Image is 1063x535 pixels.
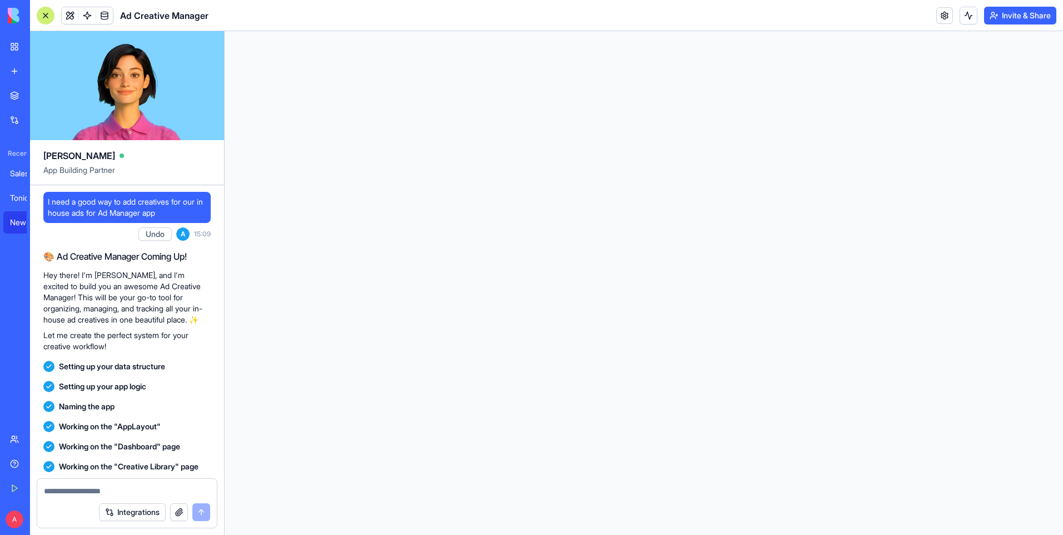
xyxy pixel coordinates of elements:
[120,9,208,22] span: Ad Creative Manager
[43,250,211,263] h2: 🎨 Ad Creative Manager Coming Up!
[10,217,41,228] div: New App
[138,227,172,241] button: Undo
[3,187,48,209] a: Tonic TV Network Hiring Hub
[8,8,77,23] img: logo
[59,401,115,412] span: Naming the app
[10,168,41,179] div: Sales & Finance Tracker
[59,381,146,392] span: Setting up your app logic
[984,7,1056,24] button: Invite & Share
[59,361,165,372] span: Setting up your data structure
[176,227,190,241] span: A
[194,230,211,239] span: 15:09
[43,270,211,325] p: Hey there! I'm [PERSON_NAME], and I'm excited to build you an awesome Ad Creative Manager! This w...
[59,441,180,452] span: Working on the "Dashboard" page
[6,511,23,528] span: A
[10,192,41,204] div: Tonic TV Network Hiring Hub
[3,211,48,234] a: New App
[43,149,115,162] span: [PERSON_NAME]
[59,461,198,472] span: Working on the "Creative Library" page
[3,149,27,158] span: Recent
[43,165,211,185] span: App Building Partner
[3,162,48,185] a: Sales & Finance Tracker
[43,330,211,352] p: Let me create the perfect system for your creative workflow!
[59,421,161,432] span: Working on the "AppLayout"
[48,196,206,219] span: I need a good way to add creatives for our in house ads for Ad Manager app
[99,503,166,521] button: Integrations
